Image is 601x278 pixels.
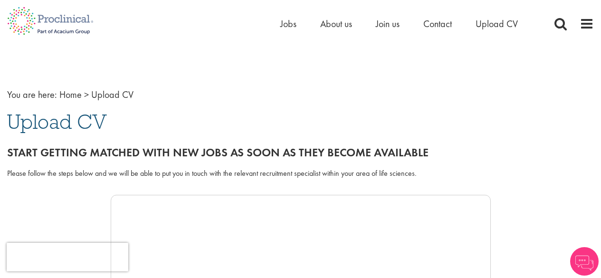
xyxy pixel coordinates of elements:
[280,18,296,30] a: Jobs
[7,109,107,134] span: Upload CV
[376,18,400,30] a: Join us
[570,247,599,276] img: Chatbot
[7,88,57,101] span: You are here:
[7,168,594,179] div: Please follow the steps below and we will be able to put you in touch with the relevant recruitme...
[7,243,128,271] iframe: reCAPTCHA
[7,146,594,159] h2: Start getting matched with new jobs as soon as they become available
[423,18,452,30] a: Contact
[84,88,89,101] span: >
[91,88,134,101] span: Upload CV
[476,18,518,30] a: Upload CV
[320,18,352,30] a: About us
[59,88,82,101] a: breadcrumb link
